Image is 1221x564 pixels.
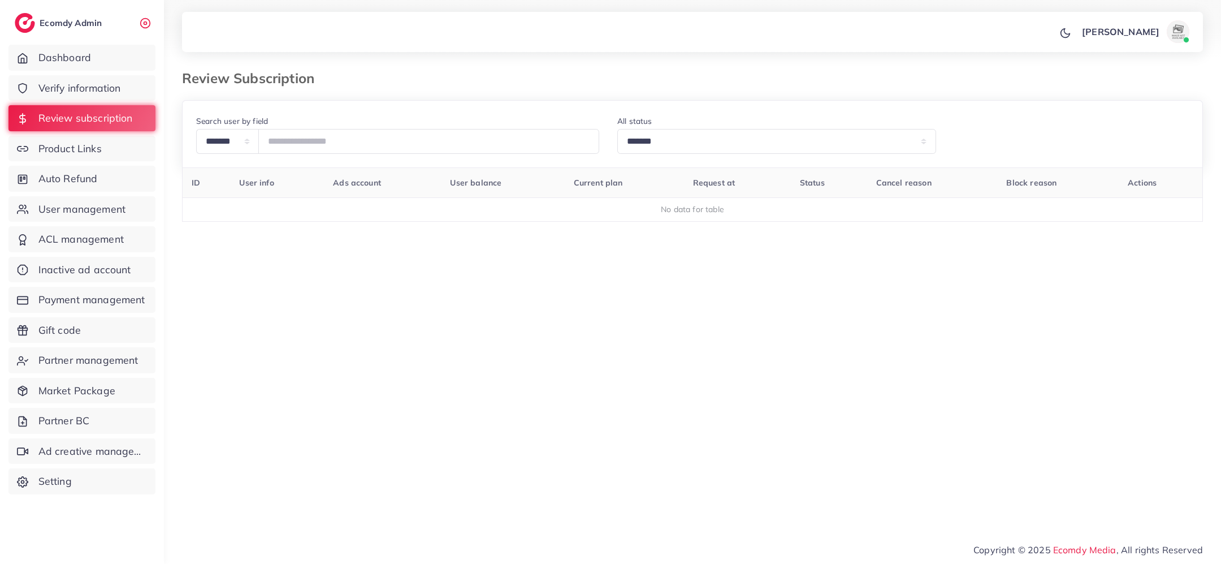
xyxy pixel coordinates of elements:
[192,178,200,188] span: ID
[450,178,501,188] span: User balance
[38,262,131,277] span: Inactive ad account
[182,70,323,87] h3: Review Subscription
[574,178,623,188] span: Current plan
[333,178,381,188] span: Ads account
[8,287,155,313] a: Payment management
[38,50,91,65] span: Dashboard
[8,257,155,283] a: Inactive ad account
[1128,178,1157,188] span: Actions
[38,353,138,368] span: Partner management
[8,347,155,373] a: Partner management
[15,13,105,33] a: logoEcomdy Admin
[8,75,155,101] a: Verify information
[38,111,133,126] span: Review subscription
[38,232,124,247] span: ACL management
[1116,543,1203,557] span: , All rights Reserved
[1167,20,1189,43] img: avatar
[38,323,81,338] span: Gift code
[38,414,90,428] span: Partner BC
[8,166,155,192] a: Auto Refund
[40,18,105,28] h2: Ecomdy Admin
[38,202,125,217] span: User management
[1076,20,1194,43] a: [PERSON_NAME]avatar
[38,141,102,156] span: Product Links
[239,178,274,188] span: User info
[15,13,35,33] img: logo
[617,115,652,127] label: All status
[38,444,147,459] span: Ad creative management
[973,543,1203,557] span: Copyright © 2025
[1082,25,1159,38] p: [PERSON_NAME]
[38,474,72,489] span: Setting
[38,171,98,186] span: Auto Refund
[8,226,155,252] a: ACL management
[196,115,268,127] label: Search user by field
[38,81,121,96] span: Verify information
[8,45,155,71] a: Dashboard
[1053,544,1116,556] a: Ecomdy Media
[8,378,155,404] a: Market Package
[1006,178,1057,188] span: Block reason
[38,292,145,307] span: Payment management
[8,468,155,494] a: Setting
[8,408,155,434] a: Partner BC
[693,178,735,188] span: Request at
[876,178,932,188] span: Cancel reason
[8,438,155,464] a: Ad creative management
[38,384,115,398] span: Market Package
[8,196,155,222] a: User management
[8,105,155,131] a: Review subscription
[8,136,155,162] a: Product Links
[189,204,1197,215] div: No data for table
[800,178,825,188] span: Status
[8,317,155,343] a: Gift code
